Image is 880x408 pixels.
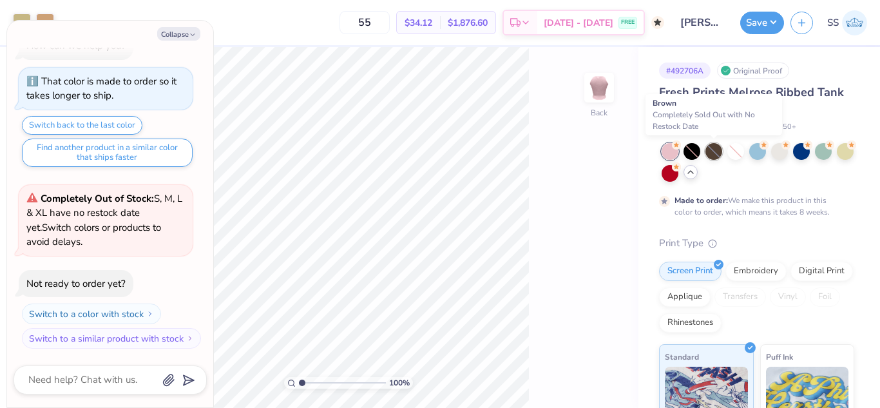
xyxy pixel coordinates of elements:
[717,63,789,79] div: Original Proof
[659,287,711,307] div: Applique
[810,287,840,307] div: Foil
[659,84,844,117] span: Fresh Prints Melrose Ribbed Tank Top
[827,15,839,30] span: SS
[659,313,722,333] div: Rhinestones
[26,277,126,290] div: Not ready to order yet?
[405,16,432,30] span: $34.12
[674,195,728,206] strong: Made to order:
[671,10,734,35] input: Untitled Design
[659,63,711,79] div: # 492706A
[766,350,793,364] span: Puff Ink
[646,94,782,135] div: Brown
[665,350,699,364] span: Standard
[621,18,635,27] span: FREE
[544,16,613,30] span: [DATE] - [DATE]
[725,262,787,281] div: Embroidery
[26,75,177,102] div: That color is made to order so it takes longer to ship.
[22,139,193,167] button: Find another product in a similar color that ships faster
[659,236,854,251] div: Print Type
[591,107,607,119] div: Back
[770,287,806,307] div: Vinyl
[827,10,867,35] a: SS
[674,195,833,218] div: We make this product in this color to order, which means it takes 8 weeks.
[22,304,161,324] button: Switch to a color with stock
[340,11,390,34] input: – –
[448,16,488,30] span: $1,876.60
[586,75,612,101] img: Back
[659,262,722,281] div: Screen Print
[653,110,755,131] span: Completely Sold Out with No Restock Date
[740,12,784,34] button: Save
[790,262,853,281] div: Digital Print
[22,116,142,135] button: Switch back to the last color
[146,310,154,318] img: Switch to a color with stock
[41,192,154,205] strong: Completely Out of Stock:
[842,10,867,35] img: Sakshi Solanki
[714,287,766,307] div: Transfers
[26,192,182,249] span: S, M, L & XL have no restock date yet. Switch colors or products to avoid delays.
[389,377,410,389] span: 100 %
[22,328,201,349] button: Switch to a similar product with stock
[157,27,200,41] button: Collapse
[186,335,194,342] img: Switch to a similar product with stock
